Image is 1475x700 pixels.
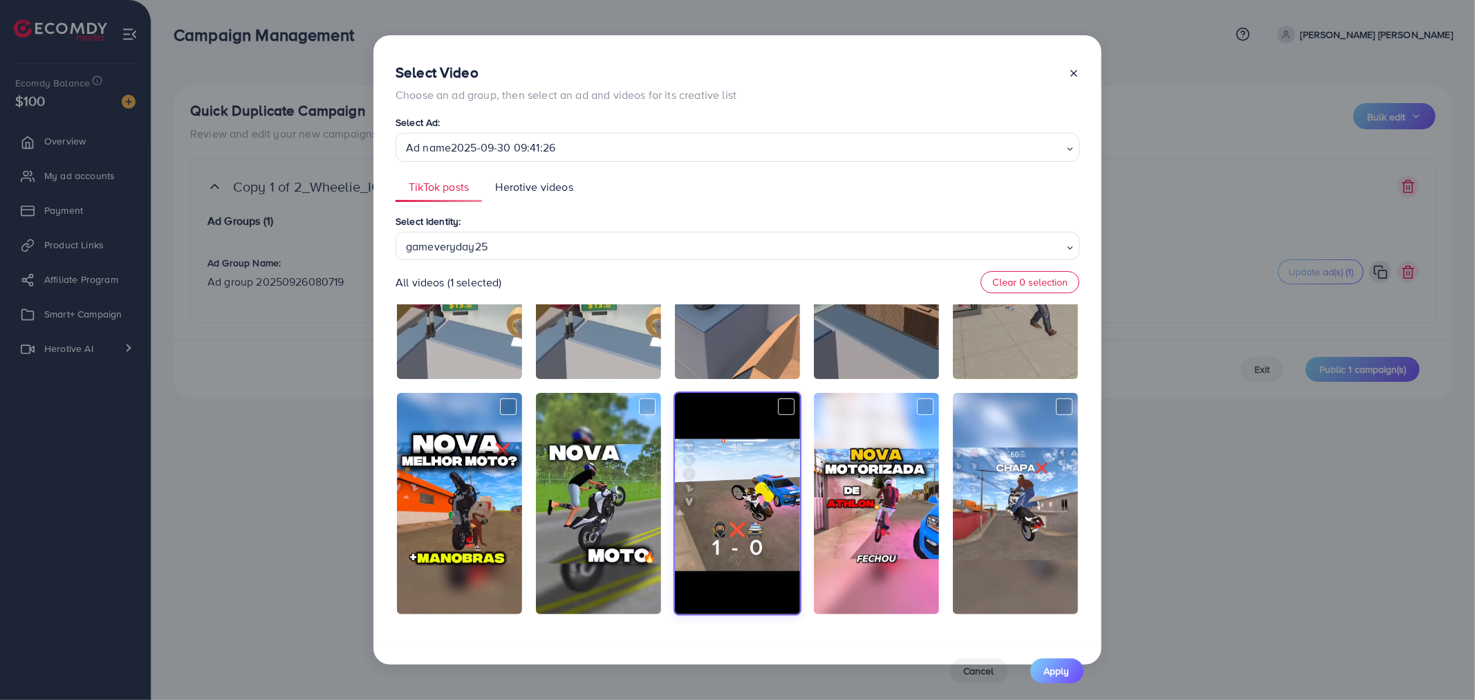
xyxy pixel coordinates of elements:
[406,138,981,158] div: Ad name2025-09-30 09:41:26
[1044,664,1070,678] span: Apply
[964,664,994,678] span: Cancel
[396,86,736,103] p: Choose an ad group, then select an ad and videos for its creative list
[409,179,469,195] span: TikTok posts
[536,393,661,614] img: oQ4px4sxDQG8Yp5eAgFCAe2fjFfdjRGIE7AOMU~tplv-noop.image
[397,393,522,614] img: o0gehAYK7MAexofTe4XSG2jHmMZAkF7UAy88pQ~tplv-noop.image
[406,138,978,158] span: Ad name2025-09-30 09:41:26
[953,393,1078,614] img: oUep2jiXUeUQMx3OGAg1Mb98fAQA3XQMDfAF84~tplv-noop.image
[495,179,573,195] span: Herotive videos
[985,236,1062,257] input: Search for option
[981,271,1079,293] button: Clear 0 selection
[814,393,939,614] img: oAe4KGUqQAA5fRCMwGxINCeHHIm2AsLWjpFYOe~tplv-noop.image
[950,658,1008,683] button: Cancel
[396,274,502,291] p: All videos (1 selected)
[406,237,981,257] div: gameveryday25
[406,237,978,257] span: gameveryday25
[396,232,1079,260] div: Search for option
[396,214,461,228] label: Select Identity:
[396,64,736,82] h4: Select Video
[985,137,1062,158] input: Search for option
[1030,658,1084,683] button: Apply
[396,133,1079,161] div: Search for option
[396,116,440,129] label: Select Ad:
[675,393,800,614] img: oAJpfY9IpC2kDgsQeFLjAxeGA0A1YGH8e4UMHX~tplv-noop.image
[1416,638,1465,690] iframe: Chat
